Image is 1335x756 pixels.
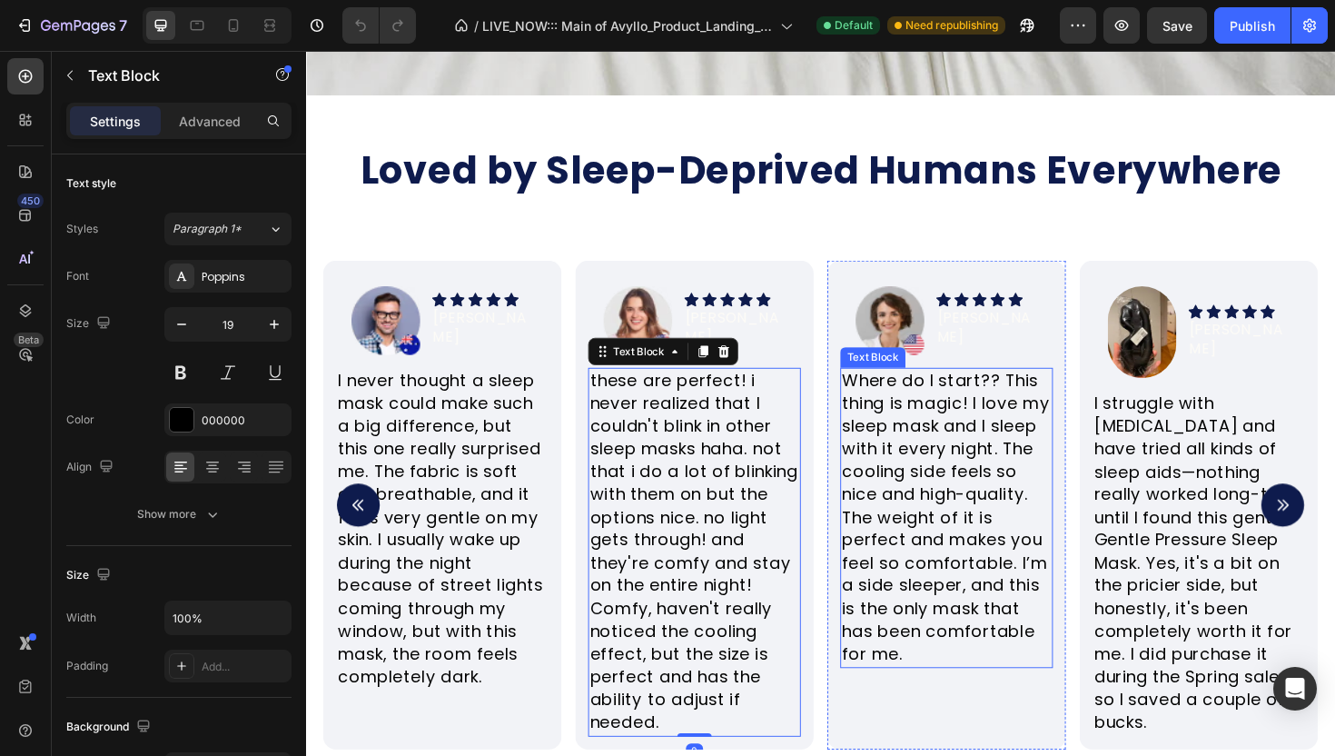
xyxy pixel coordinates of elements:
p: [PERSON_NAME] [936,286,1043,327]
span: LIVE_NOW::: Main of Avyllo_Product_Landing_Page :: DO NOT TOUCH [482,16,773,35]
div: Beta [14,333,44,347]
p: Settings [90,112,141,131]
button: Publish [1214,7,1290,44]
div: Align [66,455,117,480]
span: Paragraph 1* [173,221,242,237]
div: 000000 [202,413,287,429]
span: Save [1162,18,1192,34]
div: 450 [17,194,44,208]
p: Advanced [179,112,241,131]
button: 7 [7,7,135,44]
div: Styles [66,221,98,237]
button: Carousel Back Arrow [33,459,78,504]
p: [PERSON_NAME] [135,274,242,314]
div: Publish [1230,16,1275,35]
span: / [474,16,479,35]
div: Color [66,412,94,428]
div: Show more [137,505,222,523]
div: Poppins [202,269,287,285]
p: I struggle with [MEDICAL_DATA] and have tried all kinds of sleep aids—nothing really worked long-... [835,363,1056,725]
img: gempages_577039989527806964-f4a44242-2290-4b35-bb3f-dc7f8c2d095c.webp [849,250,922,347]
div: Padding [66,658,108,674]
p: [PERSON_NAME] [669,274,776,314]
div: 0 [402,734,420,749]
div: Text Block [321,311,383,327]
div: Text Block [569,317,631,333]
span: Default [835,17,873,34]
div: Font [66,268,89,284]
p: these are perfect! i never realized that I couldn't blink in other sleep masks haha. not that i d... [301,338,522,725]
div: Undo/Redo [342,7,416,44]
div: Size [66,563,114,588]
button: Carousel Next Arrow [1012,459,1057,504]
p: Where do I start?? This thing is magic! I love my sleep mask and I sleep with it every night. The... [568,338,789,652]
p: I never thought a sleep mask could make such a big difference, but this one really surprised me. ... [34,338,255,676]
div: Background [66,715,154,740]
h2: Loved by Sleep-Deprived Humans Everywhere [18,102,1072,154]
img: gempages_577039989527806964-3b02a67d-439a-4957-8736-6c9098099c2e.webp [315,250,388,323]
img: gempages_577039989527806964-07b4866f-53d9-4d7c-bb0b-4a0756a3b080.webp [48,250,121,323]
button: Save [1147,7,1207,44]
p: Text Block [88,65,242,86]
iframe: To enrich screen reader interactions, please activate Accessibility in Grammarly extension settings [306,51,1335,756]
div: Width [66,610,96,626]
div: Size [66,312,114,336]
button: Show more [66,498,292,531]
p: 7 [119,15,127,36]
div: Open Intercom Messenger [1273,667,1317,711]
input: Auto [165,602,291,634]
button: Paragraph 1* [164,213,292,245]
div: Add... [202,659,287,675]
div: Text style [66,175,116,192]
img: gempages_577039989527806964-d23acc0d-1569-4348-820c-b8098df84c0b.webp [582,250,655,323]
p: [PERSON_NAME] [402,274,509,314]
span: Need republishing [905,17,998,34]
